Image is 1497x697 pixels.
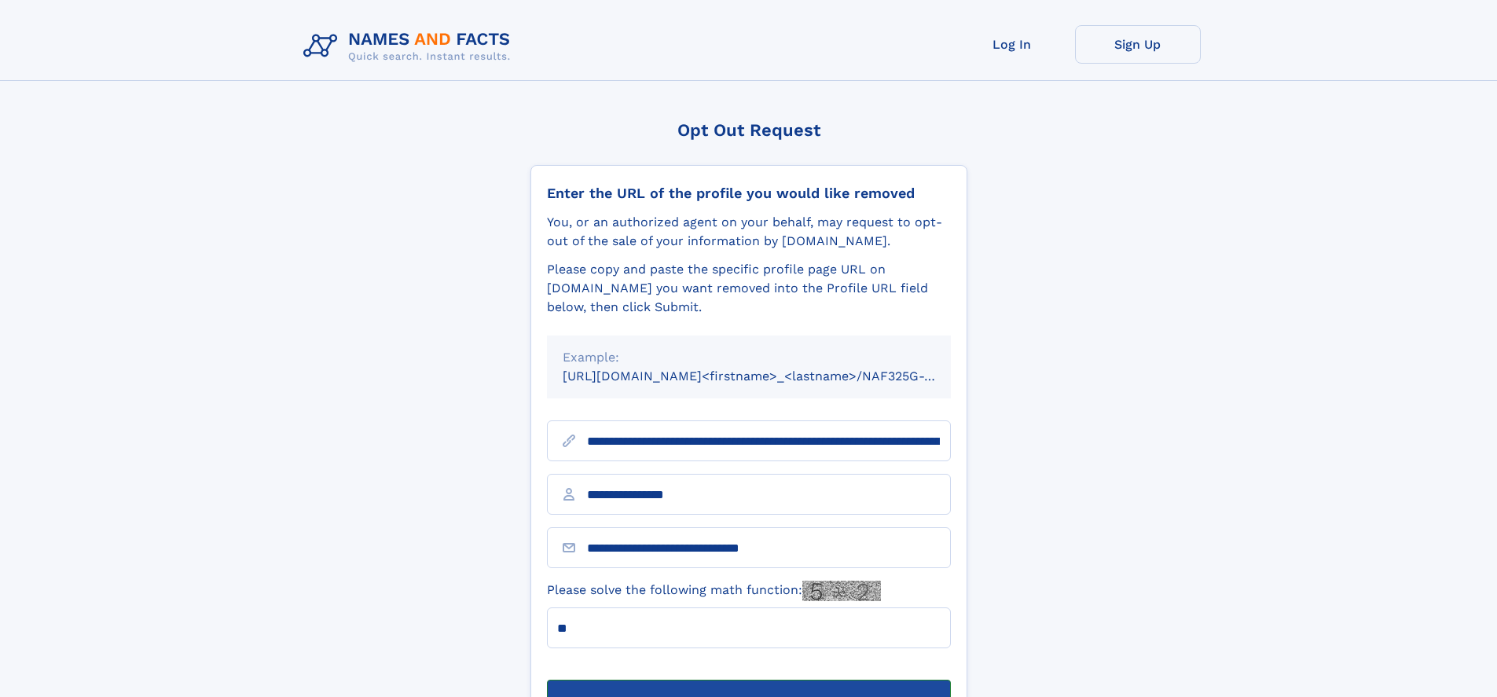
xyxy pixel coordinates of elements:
[547,213,951,251] div: You, or an authorized agent on your behalf, may request to opt-out of the sale of your informatio...
[563,369,981,383] small: [URL][DOMAIN_NAME]<firstname>_<lastname>/NAF325G-xxxxxxxx
[547,185,951,202] div: Enter the URL of the profile you would like removed
[547,581,881,601] label: Please solve the following math function:
[530,120,967,140] div: Opt Out Request
[547,260,951,317] div: Please copy and paste the specific profile page URL on [DOMAIN_NAME] you want removed into the Pr...
[563,348,935,367] div: Example:
[1075,25,1201,64] a: Sign Up
[297,25,523,68] img: Logo Names and Facts
[949,25,1075,64] a: Log In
